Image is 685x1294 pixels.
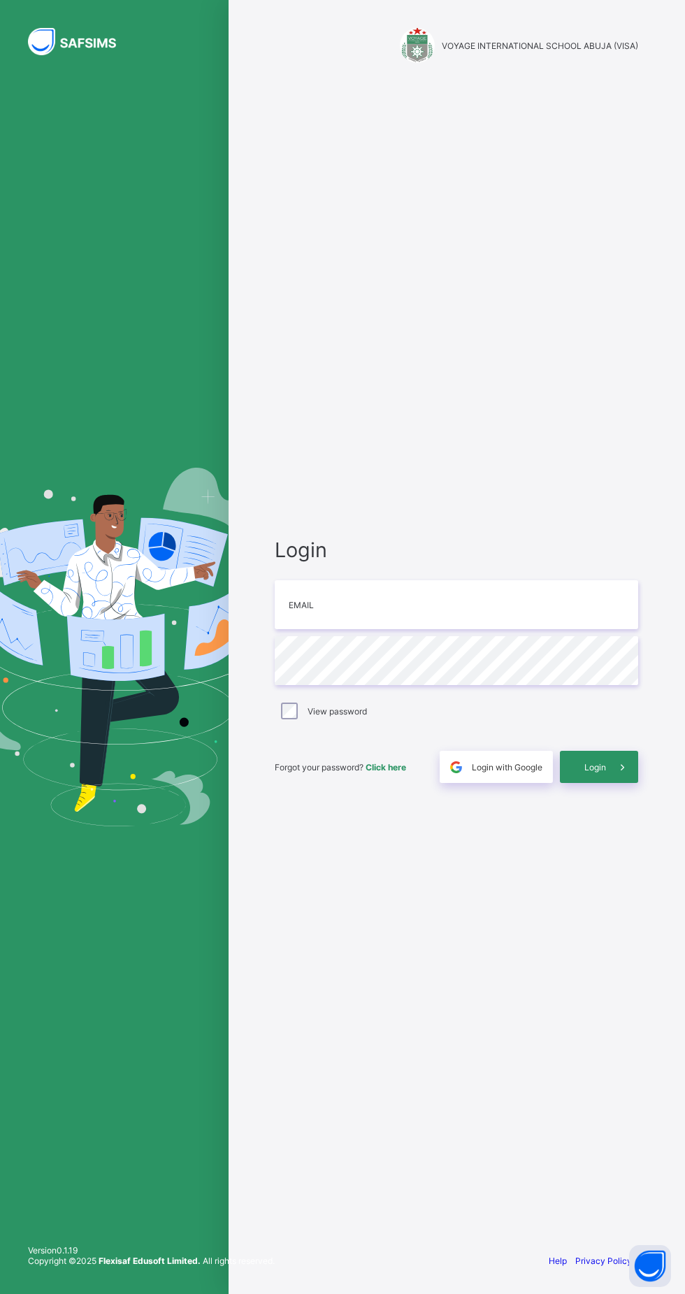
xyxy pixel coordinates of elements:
[584,762,606,772] span: Login
[275,538,638,562] span: Login
[549,1256,567,1266] a: Help
[308,706,367,717] label: View password
[99,1256,201,1266] strong: Flexisaf Edusoft Limited.
[28,1256,275,1266] span: Copyright © 2025 All rights reserved.
[575,1256,632,1266] a: Privacy Policy
[629,1245,671,1287] button: Open asap
[448,759,464,775] img: google.396cfc9801f0270233282035f929180a.svg
[28,1245,275,1256] span: Version 0.1.19
[28,28,133,55] img: SAFSIMS Logo
[472,762,542,772] span: Login with Google
[366,762,406,772] a: Click here
[442,41,638,51] span: VOYAGE INTERNATIONAL SCHOOL ABUJA (VISA)
[275,762,406,772] span: Forgot your password?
